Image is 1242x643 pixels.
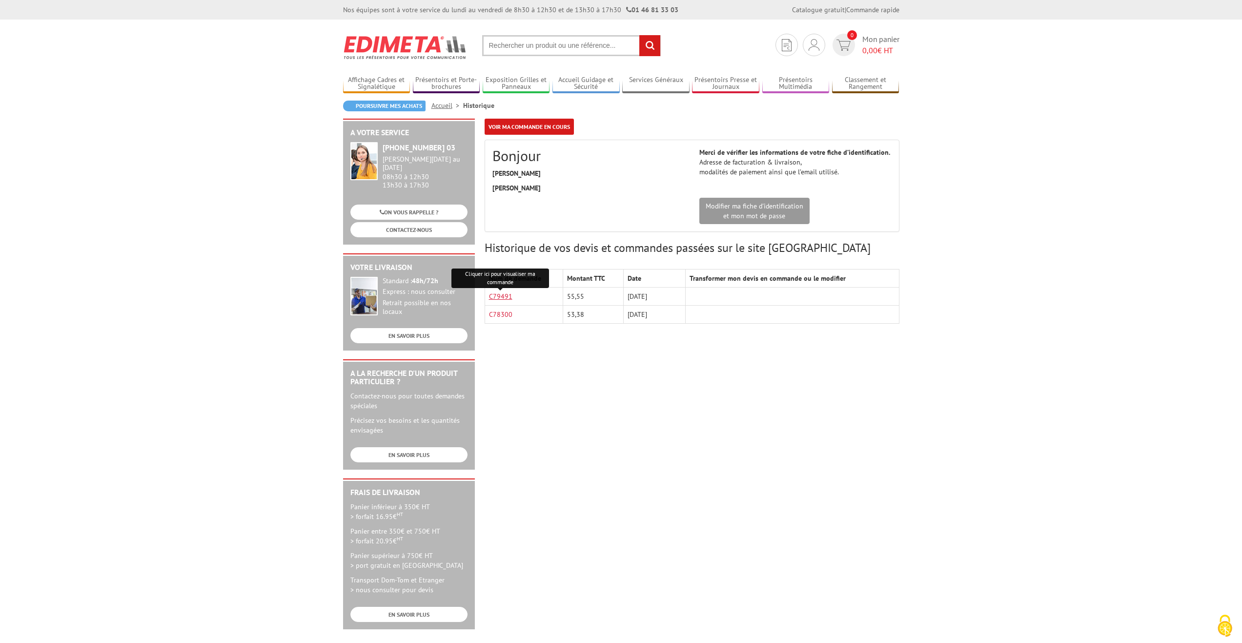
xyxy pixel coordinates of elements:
[623,306,685,324] td: [DATE]
[350,585,433,594] span: > nous consulter pour devis
[350,526,468,546] p: Panier entre 350€ et 750€ HT
[350,502,468,521] p: Panier inférieur à 350€ HT
[350,391,468,411] p: Contactez-nous pour toutes demandes spéciales
[492,169,541,178] strong: [PERSON_NAME]
[552,76,620,92] a: Accueil Guidage et Sécurité
[343,76,410,92] a: Affichage Cadres et Signalétique
[350,328,468,343] a: EN SAVOIR PLUS
[1208,610,1242,643] button: Cookies (fenêtre modale)
[463,101,494,110] li: Historique
[563,306,623,324] td: 53,38
[350,369,468,386] h2: A la recherche d'un produit particulier ?
[489,310,512,319] a: C78300
[350,222,468,237] a: CONTACTEZ-NOUS
[792,5,845,14] a: Catalogue gratuit
[492,147,685,164] h2: Bonjour
[563,288,623,306] td: 55,55
[350,575,468,595] p: Transport Dom-Tom et Etranger
[847,30,857,40] span: 0
[350,551,468,570] p: Panier supérieur à 750€ HT
[832,76,899,92] a: Classement et Rangement
[350,561,463,570] span: > port gratuit en [GEOGRAPHIC_DATA]
[383,288,468,296] div: Express : nous consulter
[412,276,438,285] strong: 48h/72h
[350,512,403,521] span: > forfait 16.95€
[350,277,378,315] img: widget-livraison.jpg
[809,39,819,51] img: devis rapide
[451,269,549,288] div: Cliquer ici pour visualiser ma commande
[350,447,468,462] a: EN SAVOIR PLUS
[383,299,468,316] div: Retrait possible en nos locaux
[485,119,574,135] a: Voir ma commande en cours
[383,143,455,152] strong: [PHONE_NUMBER] 03
[431,101,463,110] a: Accueil
[622,76,690,92] a: Services Généraux
[350,205,468,220] a: ON VOUS RAPPELLE ?
[1213,614,1237,638] img: Cookies (fenêtre modale)
[699,148,890,157] strong: Merci de vérifier les informations de votre fiche d’identification.
[483,76,550,92] a: Exposition Grilles et Panneaux
[563,270,623,288] th: Montant TTC
[489,292,512,301] a: C79491
[862,45,877,55] span: 0,00
[626,5,678,14] strong: 01 46 81 33 03
[699,147,892,177] p: Adresse de facturation & livraison, modalités de paiement ainsi que l’email utilisé.
[343,5,678,15] div: Nos équipes sont à votre service du lundi au vendredi de 8h30 à 12h30 et de 13h30 à 17h30
[623,288,685,306] td: [DATE]
[482,35,661,56] input: Rechercher un produit ou une référence...
[846,5,899,14] a: Commande rapide
[350,607,468,622] a: EN SAVOIR PLUS
[639,35,660,56] input: rechercher
[862,45,899,56] span: € HT
[343,101,426,111] a: Poursuivre mes achats
[397,535,403,542] sup: HT
[350,142,378,180] img: widget-service.jpg
[699,198,810,224] a: Modifier ma fiche d'identificationet mon mot de passe
[343,29,468,65] img: Edimeta
[623,270,685,288] th: Date
[492,184,541,192] strong: [PERSON_NAME]
[350,488,468,497] h2: Frais de Livraison
[383,155,468,189] div: 08h30 à 12h30 13h30 à 17h30
[413,76,480,92] a: Présentoirs et Porte-brochures
[762,76,830,92] a: Présentoirs Multimédia
[686,270,899,288] th: Transformer mon devis en commande ou le modifier
[862,34,899,56] span: Mon panier
[692,76,759,92] a: Présentoirs Presse et Journaux
[830,34,899,56] a: devis rapide 0 Mon panier 0,00€ HT
[350,537,403,545] span: > forfait 20.95€
[836,40,851,51] img: devis rapide
[383,155,468,172] div: [PERSON_NAME][DATE] au [DATE]
[485,242,899,254] h3: Historique de vos devis et commandes passées sur le site [GEOGRAPHIC_DATA]
[782,39,792,51] img: devis rapide
[350,415,468,435] p: Précisez vos besoins et les quantités envisagées
[792,5,899,15] div: |
[383,277,468,286] div: Standard :
[350,263,468,272] h2: Votre livraison
[350,128,468,137] h2: A votre service
[397,511,403,518] sup: HT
